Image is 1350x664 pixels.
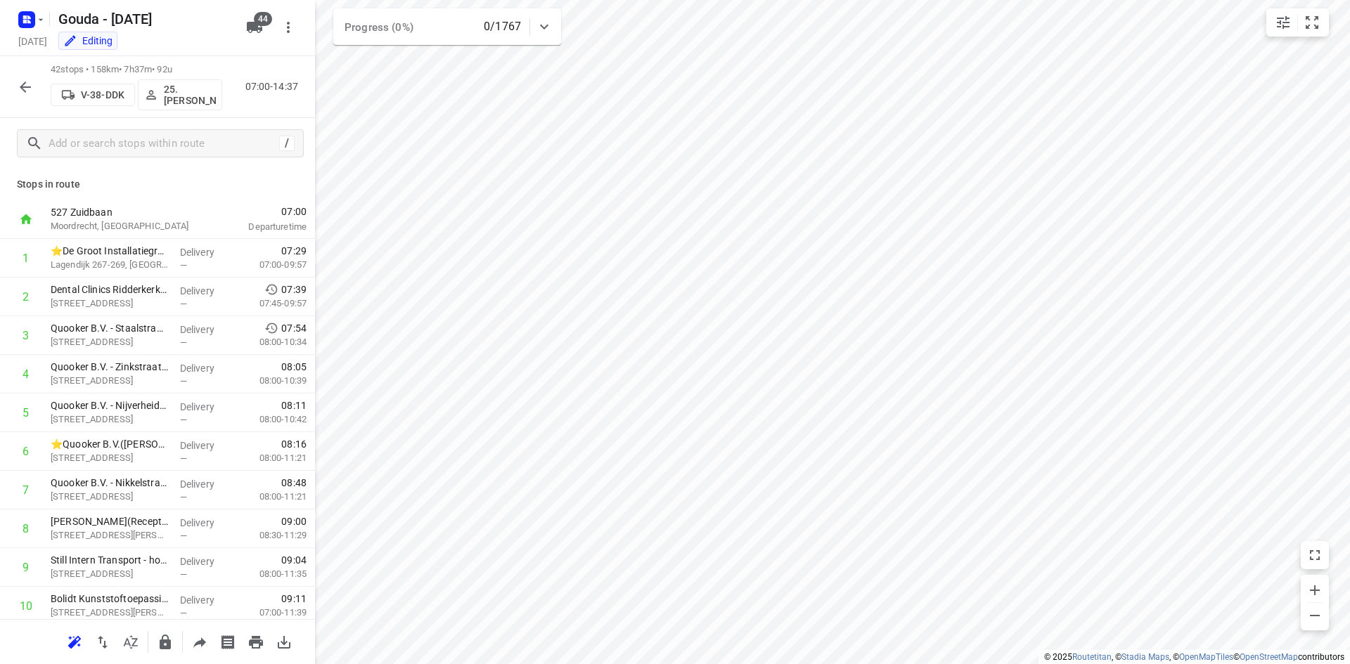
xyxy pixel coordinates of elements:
[51,321,169,335] p: Quooker B.V. - Staalstraat (Patricia Hiel)
[22,252,29,265] div: 1
[214,634,242,648] span: Print shipping labels
[237,258,307,272] p: 07:00-09:57
[1266,8,1329,37] div: small contained button group
[53,8,235,30] h5: Rename
[1240,652,1298,662] a: OpenStreetMap
[180,530,187,541] span: —
[180,260,187,271] span: —
[186,634,214,648] span: Share route
[22,329,29,342] div: 3
[51,84,135,106] button: V-38-DDK
[51,528,169,542] p: Nijverheidsweg 3, Hendrik Ido Ambacht
[51,63,222,77] p: 42 stops • 158km • 7h37m • 92u
[51,398,169,412] p: Quooker B.V. - Nijverheidstraat (Patricia Hiel)
[237,528,307,542] p: 08:30-11:29
[180,415,187,425] span: —
[20,599,32,613] div: 10
[1298,8,1326,37] button: Fit zoom
[63,34,112,48] div: You are currently in edit mode.
[180,492,187,502] span: —
[180,453,187,464] span: —
[279,136,295,151] div: /
[180,593,232,607] p: Delivery
[1072,652,1112,662] a: Routetitan
[281,282,307,297] span: 07:39
[237,490,307,504] p: 08:00-11:21
[240,13,269,41] button: 44
[51,205,197,219] p: 527 Zuidbaan
[264,321,278,335] svg: Early
[264,282,278,297] svg: Early
[51,297,169,311] p: Goudenregenplantsoen 201, Ridderkerk
[81,89,124,100] p: V-38-DDK
[281,553,307,567] span: 09:04
[281,398,307,412] span: 08:11
[237,374,307,388] p: 08:00-10:39
[51,490,169,504] p: Nikkelstraat 17, Ridderkerk
[22,483,29,497] div: 7
[138,79,222,110] button: 25. [PERSON_NAME]
[242,634,270,648] span: Print route
[51,553,169,567] p: Still Intern Transport - hoofdkantoor(Martha Schuringa)
[254,12,272,26] span: 44
[281,514,307,528] span: 09:00
[180,376,187,386] span: —
[180,569,187,580] span: —
[22,290,29,304] div: 2
[51,592,169,606] p: Bolidt Kunststoftoepassing B.V. - nr. 37(Michelle van Drunen)
[237,567,307,581] p: 08:00-11:35
[51,219,197,233] p: Moordrecht, [GEOGRAPHIC_DATA]
[51,567,169,581] p: Nijverheidsweg 5, Hendrik-ido-ambacht
[180,284,232,298] p: Delivery
[1121,652,1169,662] a: Stadia Maps
[281,592,307,606] span: 09:11
[333,8,561,45] div: Progress (0%)0/1767
[1044,652,1344,662] li: © 2025 , © , © © contributors
[51,244,169,258] p: ⭐De Groot Installatiegroep divisie brandbeveiliging - Ridderkerk(Diana Visser-Batist)
[237,451,307,465] p: 08:00-11:21
[51,451,169,465] p: Lierenstraat 2, Ridderkerk
[51,437,169,451] p: ⭐Quooker B.V.(Patricia Hiel)
[180,477,232,491] p: Delivery
[237,606,307,620] p: 07:00-11:39
[51,335,169,349] p: Staalstraat 18, Ridderkerk
[22,367,29,381] div: 4
[237,335,307,349] p: 08:00-10:34
[51,360,169,374] p: Quooker B.V. - Zinkstraat (Patricia Hiel)
[237,412,307,427] p: 08:00-10:42
[164,84,216,106] p: 25. [PERSON_NAME]
[214,220,307,234] p: Departure time
[245,79,304,94] p: 07:00-14:37
[281,321,307,335] span: 07:54
[117,634,145,648] span: Sort by time window
[281,437,307,451] span: 08:16
[484,18,521,35] p: 0/1767
[51,606,169,620] p: Nijverheidsweg 37, Hendrik-ido-ambacht
[22,561,29,574] div: 9
[281,360,307,374] span: 08:05
[49,133,279,155] input: Add or search stops within route
[180,608,187,618] span: —
[51,258,169,272] p: Lagendijk 267-269, Ridderkerk
[22,406,29,419] div: 5
[214,204,307,219] span: 07:00
[180,554,232,568] p: Delivery
[51,476,169,490] p: Quooker B.V. - Nikkelstraat (Patricia Hiel)
[1179,652,1233,662] a: OpenMapTiles
[237,297,307,311] p: 07:45-09:57
[274,13,302,41] button: More
[180,337,187,348] span: —
[51,374,169,388] p: [STREET_ADDRESS]
[51,514,169,528] p: Parker Hannifin - Hendrik Ido Ambacht(Receptie HIA)
[180,323,232,337] p: Delivery
[22,445,29,458] div: 6
[89,634,117,648] span: Reverse route
[151,628,179,656] button: Lock route
[1269,8,1297,37] button: Map settings
[345,21,413,34] span: Progress (0%)
[51,412,169,427] p: Nijverheidstraat 16, Ridderkerk
[180,245,232,259] p: Delivery
[281,476,307,490] span: 08:48
[270,634,298,648] span: Download route
[51,282,169,297] p: Dental Clinics Ridderkerk(Jojanneke Schenkel)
